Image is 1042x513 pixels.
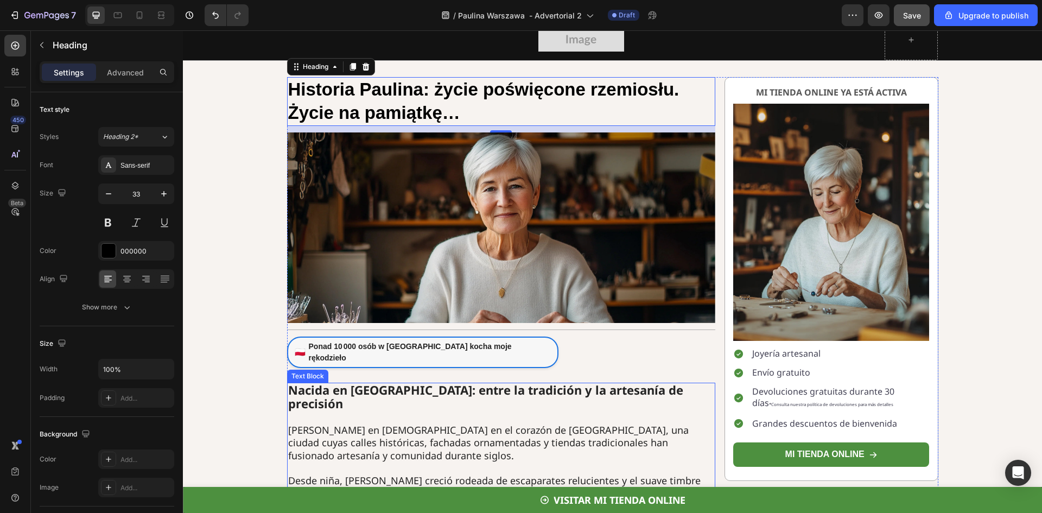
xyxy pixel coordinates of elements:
[40,132,59,142] div: Styles
[104,102,532,293] img: gempages_521180364903809906-92115057-3666-43d9-a1a5-5f7b0fe2cd1a.webp
[106,341,143,351] div: Text Block
[602,419,682,430] p: MI TIENDA ONLINE
[40,483,59,492] div: Image
[458,10,582,21] span: Paulina Warszawa - Advertorial 2
[619,10,635,20] span: Draft
[573,56,724,68] strong: MI TIENDA ONLINE YA ESTÁ ACTIVA
[82,302,132,313] div: Show more
[105,394,531,445] p: [PERSON_NAME] en [DEMOGRAPHIC_DATA] en el corazón de [GEOGRAPHIC_DATA], una ciudad cuyas calles h...
[943,10,1028,21] div: Upgrade to publish
[10,116,26,124] div: 450
[40,393,65,403] div: Padding
[120,455,171,465] div: Add...
[8,199,26,207] div: Beta
[894,4,930,26] button: Save
[934,4,1038,26] button: Upgrade to publish
[1005,460,1031,486] div: Open Intercom Messenger
[40,160,53,170] div: Font
[205,4,249,26] div: Undo/Redo
[903,11,921,20] span: Save
[54,67,84,78] p: Settings
[40,246,56,256] div: Color
[40,454,56,464] div: Color
[103,132,138,142] span: Heading 2*
[569,318,745,329] p: Joyería artesanal
[40,297,174,317] button: Show more
[98,127,174,147] button: Heading 2*
[104,306,376,338] a: Ponad 10 000 osób w [GEOGRAPHIC_DATA] kocha moje rękodzieło
[112,315,123,328] span: 🇵🇱
[120,161,171,170] div: Sans-serif
[453,10,456,21] span: /
[105,49,497,92] strong: Historia Paulina: życie poświęcone rzemiosłu. Życie na pamiątkę…
[118,31,148,41] div: Heading
[120,483,171,493] div: Add...
[569,388,745,399] p: Grandes descuentos de bienvenida
[104,47,532,96] h1: Rich Text Editor. Editing area: main
[71,9,76,22] p: 7
[40,105,69,115] div: Text style
[371,461,503,478] p: VISITAR MI TIENDA ONLINE
[105,352,500,381] strong: Nacida en [GEOGRAPHIC_DATA]: entre la tradición y la artesanía de precisión
[105,444,531,470] p: Desde niña, [PERSON_NAME] creció rodeada de escaparates relucientes y el suave timbre de la puerta.
[550,73,747,311] img: gempages_521180364903809906-01f2cb61-d318-4e42-9934-8d412e95dac3.webp
[120,246,171,256] div: 000000
[40,364,58,374] div: Width
[40,186,68,201] div: Size
[107,67,144,78] p: Advanced
[40,427,92,442] div: Background
[586,371,710,377] span: *Consulta nuestra política de devoluciones para más detalles
[4,4,81,26] button: 7
[40,272,70,287] div: Align
[40,337,68,351] div: Size
[569,356,745,380] p: Devoluciones gratuitas durante 30 días
[99,359,174,379] input: Auto
[183,30,1042,513] iframe: Design area
[550,412,747,436] a: MI TIENDA ONLINE
[120,394,171,403] div: Add...
[53,39,170,52] p: Heading
[569,336,627,348] span: Envío gratuito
